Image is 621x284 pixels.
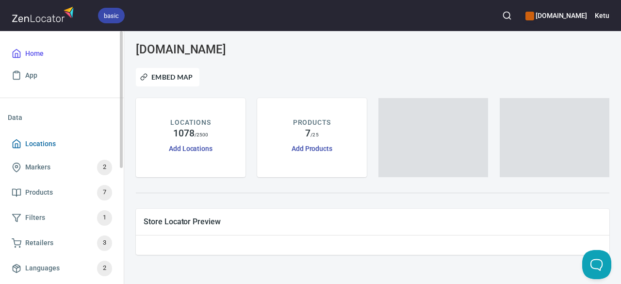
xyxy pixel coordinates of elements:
div: basic [98,8,125,23]
iframe: Help Scout Beacon - Open [582,250,611,279]
span: 2 [97,162,112,173]
p: PRODUCTS [293,117,331,128]
span: Filters [25,212,45,224]
a: Add Products [292,145,332,152]
span: 1 [97,212,112,223]
span: Products [25,186,53,199]
span: Markers [25,161,50,173]
div: Manage your apps [525,5,587,26]
a: Add Locations [169,145,212,152]
a: App [8,65,116,86]
a: Home [8,43,116,65]
p: / 2500 [195,131,209,138]
span: Embed Map [142,71,193,83]
span: Retailers [25,237,53,249]
a: Markers2 [8,155,116,180]
span: App [25,69,37,82]
a: Products7 [8,180,116,205]
button: Embed Map [136,68,199,86]
p: LOCATIONS [170,117,211,128]
span: Locations [25,138,56,150]
a: Retailers3 [8,231,116,256]
h6: Ketu [595,10,609,21]
a: Filters1 [8,205,116,231]
span: Store Locator Preview [144,217,602,227]
button: Ketu [595,5,609,26]
span: 7 [97,187,112,198]
span: Languages [25,262,60,274]
a: Languages2 [8,256,116,281]
button: Search [496,5,518,26]
span: basic [98,11,125,21]
img: zenlocator [12,4,77,25]
span: Home [25,48,44,60]
li: Data [8,106,116,129]
h4: 1078 [173,128,195,139]
p: / 25 [310,131,318,138]
h3: [DOMAIN_NAME] [136,43,286,56]
span: 2 [97,263,112,274]
button: color-CE600E [525,12,534,20]
h6: [DOMAIN_NAME] [525,10,587,21]
a: Locations [8,133,116,155]
h4: 7 [305,128,310,139]
span: 3 [97,237,112,249]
